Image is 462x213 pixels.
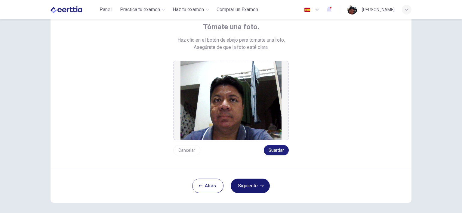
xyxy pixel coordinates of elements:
span: Practica tu examen [120,6,160,13]
span: Haz tu examen [173,6,204,13]
button: Siguiente [231,179,270,193]
button: Atrás [192,179,223,193]
span: Panel [100,6,112,13]
button: Cancelar [173,145,200,155]
img: preview screemshot [180,61,282,140]
span: Asegúrate de que la foto esté clara. [194,44,269,51]
button: Practica tu examen [118,4,168,15]
div: [PERSON_NAME] [362,6,395,13]
span: Comprar un Examen [217,6,258,13]
button: Guardar [264,145,289,155]
span: Tómate una foto. [203,22,259,32]
button: Panel [96,4,115,15]
img: CERTTIA logo [51,4,82,16]
span: Haz clic en el botón de abajo para tomarte una foto. [177,37,285,44]
button: Comprar un Examen [214,4,260,15]
a: CERTTIA logo [51,4,96,16]
button: Haz tu examen [170,4,212,15]
img: Profile picture [347,5,357,14]
img: es [303,8,311,12]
